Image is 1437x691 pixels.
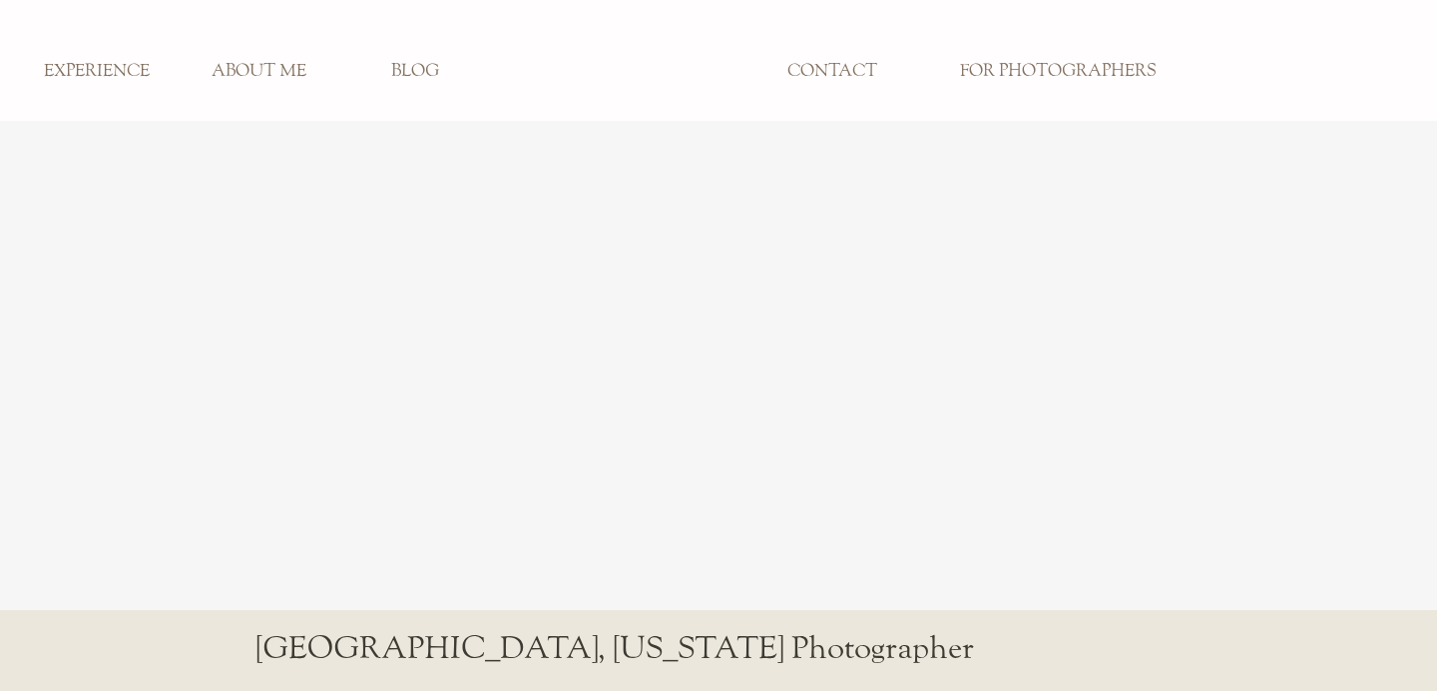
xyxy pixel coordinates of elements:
[253,629,977,689] h1: [GEOGRAPHIC_DATA], [US_STATE] Photographer
[766,61,898,83] a: CONTACT
[945,61,1170,83] a: FOR PHOTOGRAPHERS
[31,61,163,83] a: EXPERIENCE
[193,61,324,83] a: ABOUT ME
[349,61,481,83] a: BLOG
